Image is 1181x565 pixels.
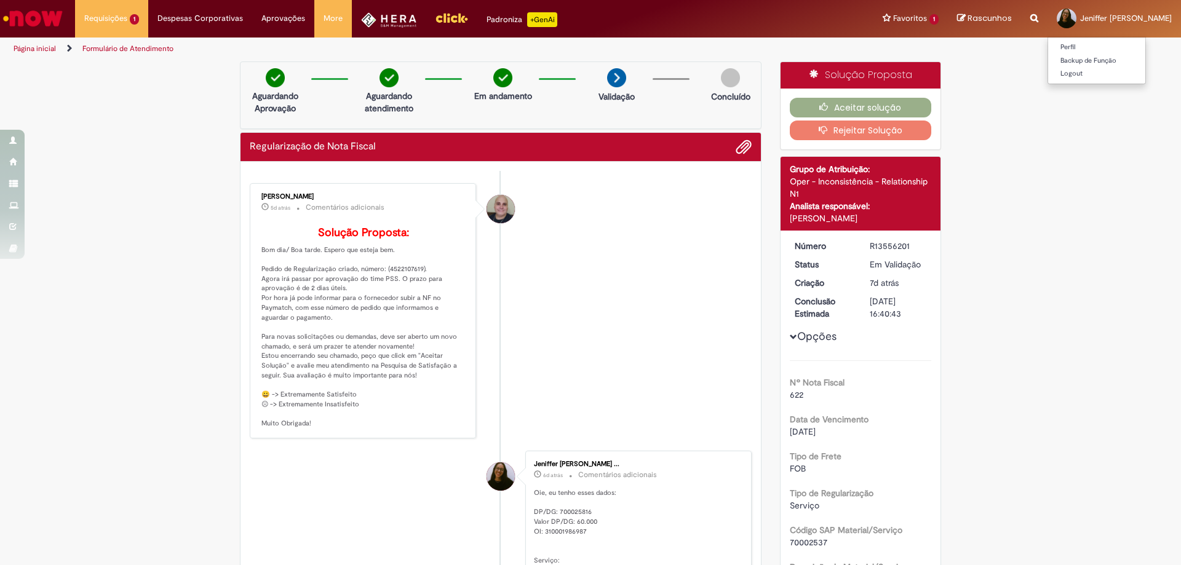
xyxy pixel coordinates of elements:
b: Tipo de Regularização [790,488,873,499]
small: Comentários adicionais [578,470,657,480]
img: arrow-next.png [607,68,626,87]
p: Concluído [711,90,750,103]
a: Perfil [1048,41,1145,54]
img: check-circle-green.png [380,68,399,87]
img: ServiceNow [1,6,65,31]
a: Logout [1048,67,1145,81]
time: 24/09/2025 10:14:45 [543,472,563,479]
p: Em andamento [474,90,532,102]
span: [DATE] [790,426,816,437]
span: 6d atrás [543,472,563,479]
span: Favoritos [893,12,927,25]
div: [PERSON_NAME] [790,212,932,224]
div: Em Validação [870,258,927,271]
b: Data de Vencimento [790,414,869,425]
div: Padroniza [487,12,557,27]
span: More [324,12,343,25]
dt: Número [785,240,861,252]
div: Leonardo Manoel De Souza [487,195,515,223]
dt: Conclusão Estimada [785,295,861,320]
span: 5d atrás [271,204,290,211]
a: Rascunhos [957,13,1012,25]
span: 70002537 [790,537,827,548]
dt: Criação [785,277,861,289]
small: Comentários adicionais [306,202,384,213]
p: Aguardando atendimento [359,90,419,114]
div: Jeniffer Katlyn dos Santos Cordeiro da Silva [487,462,515,491]
span: Jeniffer [PERSON_NAME] [1080,13,1172,23]
time: 25/09/2025 14:04:07 [271,204,290,211]
div: Solução Proposta [781,62,941,89]
img: HeraLogo.png [361,12,417,28]
div: Analista responsável: [790,200,932,212]
dt: Status [785,258,861,271]
span: Aprovações [261,12,305,25]
div: 22/09/2025 16:17:39 [870,277,927,289]
b: Tipo de Frete [790,451,841,462]
p: +GenAi [527,12,557,27]
span: Serviço [790,500,819,511]
span: Rascunhos [968,12,1012,24]
p: Aguardando Aprovação [245,90,305,114]
span: FOB [790,463,806,474]
b: Código SAP Material/Serviço [790,524,902,535]
span: 1 [130,14,139,25]
button: Rejeitar Solução [790,121,932,140]
b: Nº Nota Fiscal [790,377,845,388]
img: check-circle-green.png [266,68,285,87]
p: Validação [598,90,635,103]
div: Jeniffer [PERSON_NAME] ... [534,460,739,468]
div: Oper - Inconsistência - Relationship N1 [790,175,932,200]
a: Formulário de Atendimento [82,44,173,53]
span: 622 [790,389,803,400]
span: 1 [929,14,939,25]
a: Backup de Função [1048,54,1145,68]
button: Aceitar solução [790,98,932,117]
p: Bom dia/ Boa tarde. Espero que esteja bem. Pedido de Regularização criado, número: (4522107619). ... [261,227,466,429]
img: click_logo_yellow_360x200.png [435,9,468,27]
button: Adicionar anexos [736,139,752,155]
div: [PERSON_NAME] [261,193,466,200]
h2: Regularização de Nota Fiscal Histórico de tíquete [250,141,376,152]
img: check-circle-green.png [493,68,512,87]
div: R13556201 [870,240,927,252]
img: img-circle-grey.png [721,68,740,87]
span: Despesas Corporativas [157,12,243,25]
div: Grupo de Atribuição: [790,163,932,175]
span: Requisições [84,12,127,25]
div: [DATE] 16:40:43 [870,295,927,320]
b: Solução Proposta: [318,226,409,240]
ul: Trilhas de página [9,38,778,60]
a: Página inicial [14,44,56,53]
time: 22/09/2025 16:17:39 [870,277,899,288]
span: 7d atrás [870,277,899,288]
